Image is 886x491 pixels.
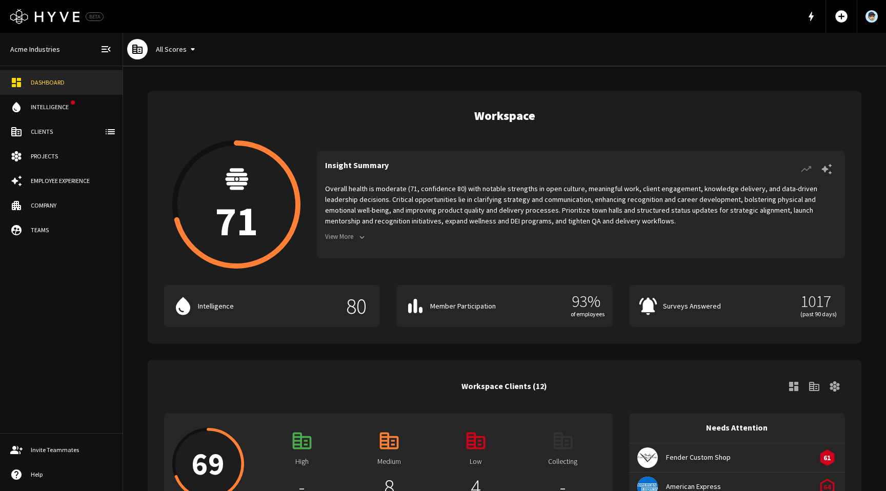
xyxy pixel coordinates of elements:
[31,152,112,161] div: Projects
[470,456,482,467] p: Low
[164,285,380,327] button: Intelligence80
[192,448,225,479] p: 69
[341,295,372,317] p: 80
[865,10,878,23] img: User Avatar
[818,448,837,467] div: Low
[824,376,845,397] a: View Client Projects
[215,200,258,241] p: 71
[198,301,337,312] p: Intelligence
[637,453,658,462] img: fendercustomshop.com
[31,103,73,112] div: Intelligence
[830,5,853,28] button: Add
[31,78,112,87] div: Dashboard
[31,176,112,186] div: Employee Experience
[100,121,120,142] button: client-list
[474,108,535,124] h5: Workspace
[152,40,203,59] button: All Scores
[461,380,547,393] h6: Workspace Clients (12)
[10,101,23,113] span: water_drop
[31,201,112,210] div: Company
[823,452,831,463] p: 61
[31,226,112,235] div: Teams
[6,40,64,59] a: Acme Industries
[783,376,804,397] a: View Client Dashboard
[31,127,112,136] div: Clients
[325,159,389,179] h6: Insight Summary
[31,470,112,479] div: Help
[172,295,194,317] span: water_drop
[86,12,104,21] div: BETA
[325,183,837,227] p: Overall health is moderate (71, confidence 80) with notable strengths in open culture, meaningful...
[834,9,849,24] span: add_circle
[804,376,824,397] a: View Clients
[377,456,401,467] p: Medium
[325,229,368,245] button: View More
[629,443,845,472] a: Fender Custom Shop
[31,445,112,455] div: Invite Teammates
[706,421,768,435] h6: Needs Attention
[666,452,820,463] span: Fender Custom Shop
[172,140,300,269] button: 71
